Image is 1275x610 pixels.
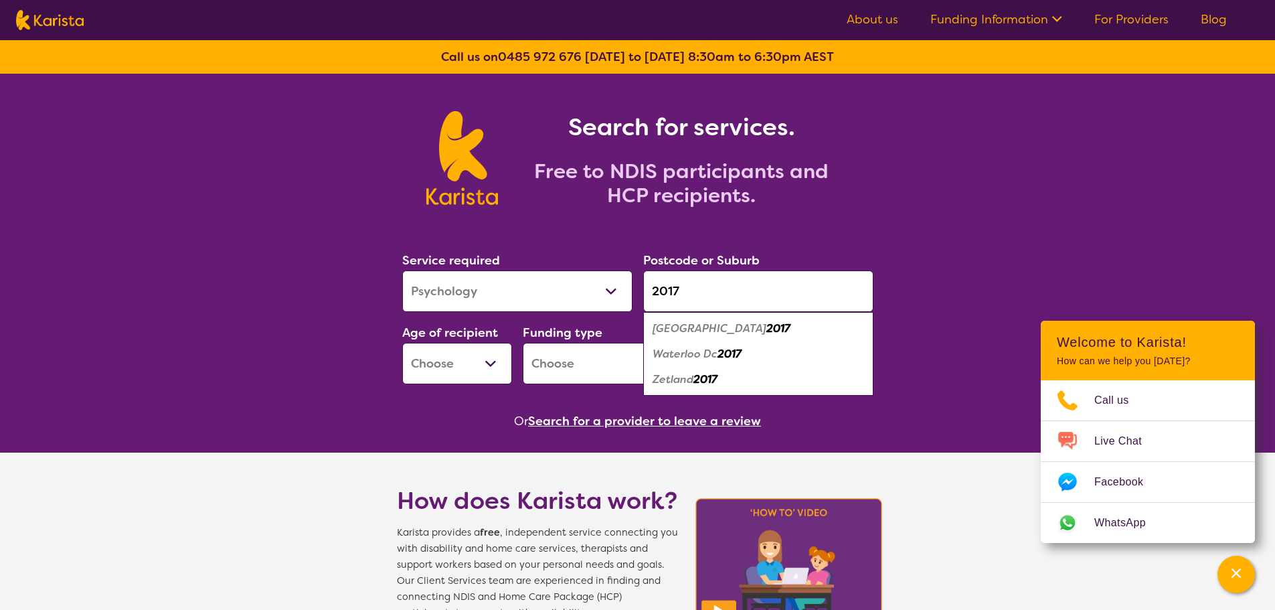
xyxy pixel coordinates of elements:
img: Karista logo [16,10,84,30]
img: Karista logo [426,111,498,205]
div: Zetland 2017 [650,367,867,392]
div: Waterloo Dc 2017 [650,341,867,367]
label: Service required [402,252,500,269]
button: Channel Menu [1217,556,1255,593]
a: For Providers [1094,11,1169,27]
button: Search for a provider to leave a review [528,411,761,431]
em: 2017 [717,347,742,361]
h2: Free to NDIS participants and HCP recipients. [514,159,849,208]
ul: Choose channel [1041,380,1255,543]
label: Age of recipient [402,325,498,341]
input: Type [643,271,873,312]
b: Call us on [DATE] to [DATE] 8:30am to 6:30pm AEST [441,49,834,65]
div: Waterloo 2017 [650,316,867,341]
p: How can we help you [DATE]? [1057,356,1239,367]
em: [GEOGRAPHIC_DATA] [653,321,766,335]
label: Funding type [523,325,602,341]
em: 2017 [766,321,790,335]
em: Waterloo Dc [653,347,717,361]
h1: How does Karista work? [397,485,678,517]
a: Web link opens in a new tab. [1041,503,1255,543]
a: Blog [1201,11,1227,27]
a: 0485 972 676 [498,49,582,65]
a: Funding Information [930,11,1062,27]
a: About us [847,11,898,27]
em: Zetland [653,372,693,386]
span: Facebook [1094,472,1159,492]
em: 2017 [693,372,717,386]
h2: Welcome to Karista! [1057,334,1239,350]
label: Postcode or Suburb [643,252,760,269]
b: free [480,526,500,539]
span: WhatsApp [1094,513,1162,533]
span: Call us [1094,390,1145,410]
h1: Search for services. [514,111,849,143]
div: Channel Menu [1041,321,1255,543]
span: Live Chat [1094,431,1158,451]
span: Or [514,411,528,431]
